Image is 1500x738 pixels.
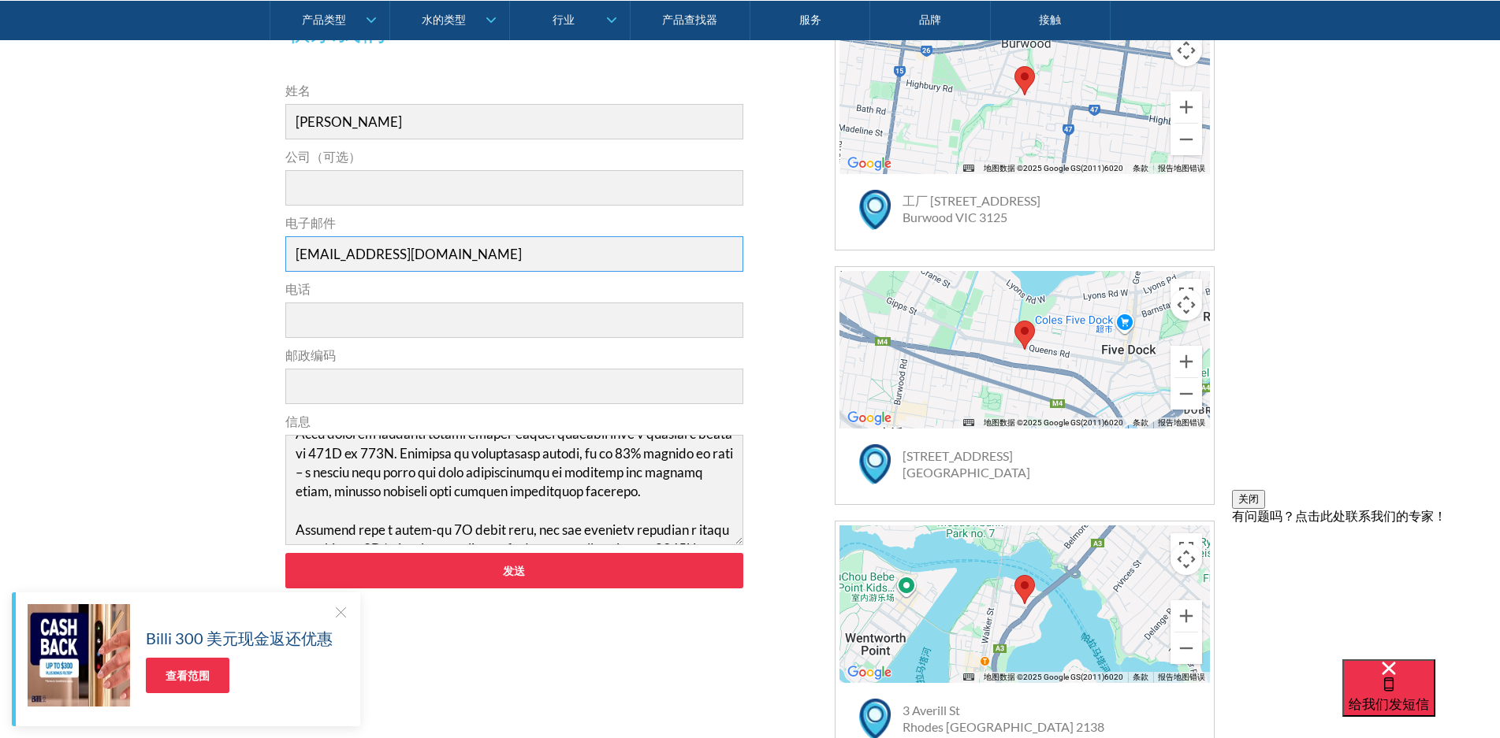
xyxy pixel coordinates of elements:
a: 条款（在新标签页中打开） [1133,673,1148,681]
button: 缩小 [1171,124,1202,155]
font: 品牌 [919,13,941,26]
img: 地图标记图标 [859,190,891,230]
a: 报告地图错误 [1158,164,1205,172]
button: 键盘快捷键 [963,672,974,683]
button: 切换全屏视图 [1171,279,1202,310]
div: 地图钉 [1014,66,1035,95]
font: [STREET_ADDRESS] [903,448,1013,463]
font: Billi 300 美元现金返还优惠 [146,629,333,647]
button: 键盘快捷键 [963,163,974,174]
font: 条款 [1133,418,1148,427]
font: 水的类型 [422,12,466,25]
a: 3 Averill StRhodes [GEOGRAPHIC_DATA] 2138 [903,703,1104,734]
div: 地图钉 [1014,321,1035,350]
img: 谷歌 [843,662,895,683]
font: 产品类型 [302,12,346,25]
button: 地图镜头控件 [1171,289,1202,321]
a: 条款（在新标签页中打开） [1133,418,1148,427]
a: 工厂 [STREET_ADDRESS]Burwood VIC 3125 [903,193,1040,224]
font: 查看范围 [166,669,210,682]
button: 键盘快捷键 [963,417,974,428]
button: 放大 [1171,91,1202,123]
font: 工厂 [STREET_ADDRESS] [903,193,1040,208]
font: 信息 [285,414,311,428]
font: 行业 [553,12,575,25]
font: 邮政编码 [285,347,336,362]
font: 联系我们 [285,15,386,46]
button: 切换全屏视图 [1171,533,1202,565]
font: Rhodes [GEOGRAPHIC_DATA] 2138 [903,719,1104,734]
a: 条款（在新标签页中打开） [1133,164,1148,172]
input: 发送 [285,553,744,588]
font: 地图数据 ©2025 Google GS(2011)6020 [984,673,1123,681]
a: [STREET_ADDRESS][GEOGRAPHIC_DATA] [903,448,1030,480]
button: 放大 [1171,600,1202,632]
font: 条款 [1133,673,1148,681]
img: Billi 300 美元现金返还优惠 [28,604,130,706]
font: 产品查找器 [662,13,717,26]
div: 地图钉 [1014,575,1035,604]
button: 地图镜头控件 [1171,543,1202,575]
iframe: Podium 网页聊天小部件气泡 [1342,659,1500,738]
img: 地图标记图标 [859,444,891,484]
font: 电话 [285,281,311,296]
iframe: Podium 网页聊天小部件提示 [1232,490,1500,679]
button: 缩小 [1171,378,1202,410]
img: 谷歌 [843,408,895,428]
a: 在Google地图中打开此区域（会打开一个新闻） [843,662,895,683]
font: 条款 [1133,164,1148,172]
a: 在Google地图中打开此区域（会打开一个新闻） [843,154,895,174]
a: 在Google地图中打开此区域（会打开一个新闻） [843,408,895,428]
font: 公司（可选） [285,149,361,164]
font: Burwood VIC 3125 [903,210,1007,224]
img: 谷歌 [843,154,895,174]
font: [GEOGRAPHIC_DATA] [903,465,1030,480]
font: 电子邮件 [285,215,336,230]
font: 接触 [1039,13,1061,26]
a: 查看范围 [146,658,229,693]
font: 姓名 [285,83,311,98]
button: 放大 [1171,346,1202,377]
button: 地图镜头控件 [1171,35,1202,66]
button: 缩小 [1171,632,1202,664]
font: 服务 [799,13,821,26]
font: 地图数据 ©2025 Google GS(2011)6020 [984,418,1123,427]
form: 联系表格 [277,81,752,604]
font: 3 Averill St [903,703,960,718]
a: 报告地图错误 [1158,418,1205,427]
font: 地图数据 ©2025 Google GS(2011)6020 [984,164,1123,172]
a: 报告地图错误 [1158,673,1205,681]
